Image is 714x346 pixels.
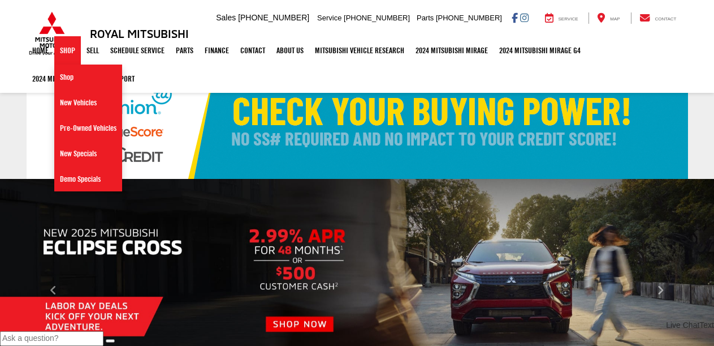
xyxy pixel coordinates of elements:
[235,36,271,65] a: Contact
[199,36,235,65] a: Finance
[271,36,309,65] a: About Us
[27,65,140,93] a: 2024 Mitsubishi Outlander SPORT
[81,36,105,65] a: Sell
[105,36,170,65] a: Schedule Service: Opens in a new tab
[27,66,688,179] img: Check Your Buying Power
[520,13,529,22] a: Instagram: Click to visit our Instagram page
[54,141,122,166] a: New Specials
[54,116,122,141] a: Pre-Owned Vehicles
[436,14,502,22] span: [PHONE_NUMBER]
[559,16,578,22] span: Service
[27,11,77,55] img: Mitsubishi
[238,13,309,22] span: [PHONE_NUMBER]
[54,36,81,65] a: Shop
[344,14,410,22] span: [PHONE_NUMBER]
[417,14,434,22] span: Parts
[216,13,236,22] span: Sales
[54,90,122,116] a: New Vehicles
[54,65,122,90] a: Shop
[588,12,628,24] a: Map
[90,27,189,40] h3: Royal Mitsubishi
[309,36,410,65] a: Mitsubishi Vehicle Research
[536,12,587,24] a: Service
[494,36,586,65] a: 2024 Mitsubishi Mirage G4
[27,36,54,65] a: Home
[317,14,341,22] span: Service
[410,36,494,65] a: 2024 Mitsubishi Mirage
[170,36,199,65] a: Parts: Opens in a new tab
[512,13,518,22] a: Facebook: Click to visit our Facebook page
[655,16,676,22] span: Contact
[610,16,620,22] span: Map
[54,166,122,191] a: Demo Specials
[631,12,685,24] a: Contact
